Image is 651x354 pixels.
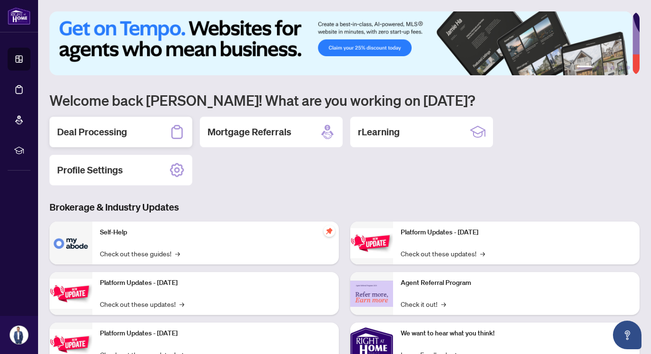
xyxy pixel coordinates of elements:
span: → [175,248,180,259]
h2: Mortgage Referrals [207,125,291,139]
h2: rLearning [358,125,400,139]
button: 4 [611,66,615,70]
a: Check out these guides!→ [100,248,180,259]
span: → [480,248,485,259]
img: Agent Referral Program [350,281,393,307]
h3: Brokerage & Industry Updates [49,201,640,214]
h2: Profile Settings [57,163,123,177]
button: 1 [577,66,592,70]
span: pushpin [324,225,335,237]
img: Platform Updates - September 16, 2025 [49,279,92,309]
p: Platform Updates - [DATE] [401,227,632,238]
button: 3 [603,66,607,70]
button: 5 [619,66,622,70]
p: Self-Help [100,227,331,238]
button: Open asap [613,321,641,349]
a: Check out these updates!→ [100,299,184,309]
span: → [179,299,184,309]
button: 6 [626,66,630,70]
img: logo [8,7,30,25]
img: Slide 0 [49,11,632,75]
img: Self-Help [49,222,92,264]
span: → [441,299,446,309]
a: Check it out!→ [401,299,446,309]
img: Profile Icon [10,326,28,344]
button: 2 [596,66,600,70]
h1: Welcome back [PERSON_NAME]! What are you working on [DATE]? [49,91,640,109]
h2: Deal Processing [57,125,127,139]
p: We want to hear what you think! [401,328,632,339]
p: Platform Updates - [DATE] [100,328,331,339]
a: Check out these updates!→ [401,248,485,259]
img: Platform Updates - June 23, 2025 [350,228,393,258]
p: Agent Referral Program [401,278,632,288]
p: Platform Updates - [DATE] [100,278,331,288]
